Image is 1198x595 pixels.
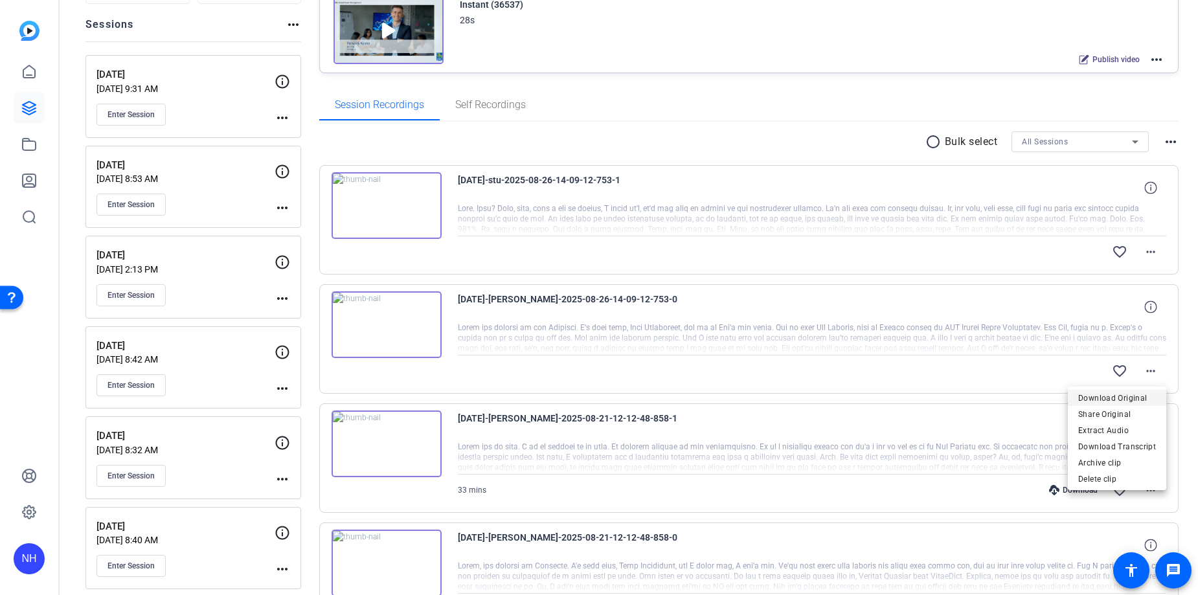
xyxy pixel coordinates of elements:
[1078,390,1156,405] span: Download Original
[1078,406,1156,421] span: Share Original
[1078,471,1156,486] span: Delete clip
[1078,455,1156,470] span: Archive clip
[1078,438,1156,454] span: Download Transcript
[1078,422,1156,438] span: Extract Audio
